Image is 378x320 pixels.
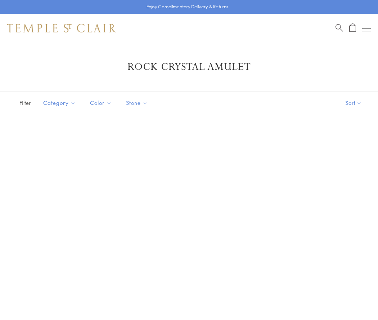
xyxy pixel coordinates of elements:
[7,24,116,32] img: Temple St. Clair
[38,95,81,111] button: Category
[85,95,117,111] button: Color
[121,95,153,111] button: Stone
[147,3,228,10] p: Enjoy Complimentary Delivery & Returns
[86,98,117,107] span: Color
[336,23,343,32] a: Search
[349,23,356,32] a: Open Shopping Bag
[362,24,371,32] button: Open navigation
[329,92,378,114] button: Show sort by
[122,98,153,107] span: Stone
[40,98,81,107] span: Category
[18,61,360,74] h1: Rock Crystal Amulet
